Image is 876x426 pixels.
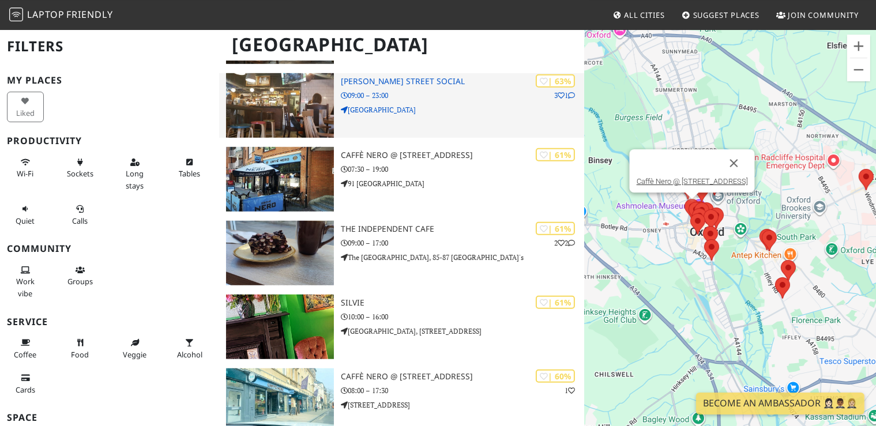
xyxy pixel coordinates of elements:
span: Food [71,349,89,360]
h1: [GEOGRAPHIC_DATA] [223,29,582,61]
a: Suggest Places [677,5,765,25]
span: Group tables [67,276,93,286]
button: Alcohol [171,333,208,364]
img: Caffè Nero @ 91 Gloucester Green [226,147,334,212]
a: Join Community [772,5,863,25]
h3: Silvie [341,298,584,308]
div: | 61% [536,296,575,309]
p: [GEOGRAPHIC_DATA], [STREET_ADDRESS] [341,326,584,337]
button: Work vibe [7,261,44,303]
div: | 60% [536,370,575,383]
a: Silvie | 61% Silvie 10:00 – 16:00 [GEOGRAPHIC_DATA], [STREET_ADDRESS] [219,295,584,359]
h3: Service [7,316,212,327]
img: Silvie [226,295,334,359]
span: Alcohol [177,349,202,360]
p: 2 2 [554,237,575,248]
button: Long stays [116,153,153,195]
span: Friendly [66,8,112,21]
button: Quiet [7,199,44,230]
p: 91 [GEOGRAPHIC_DATA] [341,178,584,189]
button: Coffee [7,333,44,364]
span: Long stays [126,168,144,190]
a: All Cities [608,5,670,25]
span: Laptop [27,8,65,21]
a: The Independent Cafe | 61% 22 The Independent Cafe 09:00 – 17:00 The [GEOGRAPHIC_DATA], 85-87 [GE... [219,221,584,285]
a: George Street Social | 63% 31 [PERSON_NAME] Street Social 09:00 – 23:00 [GEOGRAPHIC_DATA] [219,73,584,138]
img: George Street Social [226,73,334,138]
button: Sockets [62,153,99,183]
p: 07:30 – 19:00 [341,164,584,175]
button: Zoom out [847,58,870,81]
img: The Independent Cafe [226,221,334,285]
p: 1 [565,385,575,396]
p: [STREET_ADDRESS] [341,399,584,410]
span: Join Community [788,10,859,20]
button: Groups [62,261,99,291]
p: 3 1 [554,90,575,101]
span: People working [16,276,35,298]
h3: Caffè Nero @ [STREET_ADDRESS] [341,372,584,382]
button: Tables [171,153,208,183]
img: LaptopFriendly [9,7,23,21]
p: 08:00 – 17:30 [341,385,584,396]
a: Caffè Nero @ 91 Gloucester Green | 61% Caffè Nero @ [STREET_ADDRESS] 07:30 – 19:00 91 [GEOGRAPHIC... [219,147,584,212]
p: 09:00 – 23:00 [341,90,584,101]
h3: [PERSON_NAME] Street Social [341,77,584,86]
h3: Productivity [7,135,212,146]
span: All Cities [624,10,665,20]
button: Food [62,333,99,364]
a: Caffè Nero @ [STREET_ADDRESS] [636,177,747,186]
button: Zoom in [847,35,870,58]
p: 10:00 – 16:00 [341,311,584,322]
h3: My Places [7,75,212,86]
h3: Space [7,412,212,423]
p: 09:00 – 17:00 [341,237,584,248]
button: Veggie [116,333,153,364]
button: Cards [7,368,44,399]
button: Wi-Fi [7,153,44,183]
span: Quiet [16,216,35,226]
span: Stable Wi-Fi [17,168,33,179]
span: Coffee [14,349,36,360]
button: Calls [62,199,99,230]
a: LaptopFriendly LaptopFriendly [9,5,113,25]
div: | 63% [536,74,575,88]
span: Work-friendly tables [179,168,200,179]
span: Veggie [123,349,146,360]
span: Video/audio calls [72,216,88,226]
span: Suggest Places [693,10,760,20]
span: Credit cards [16,384,35,395]
h3: Community [7,243,212,254]
h3: The Independent Cafe [341,224,584,234]
h2: Filters [7,29,212,64]
span: Power sockets [67,168,93,179]
div: | 61% [536,222,575,235]
p: The [GEOGRAPHIC_DATA], 85-87 [GEOGRAPHIC_DATA]'s [341,252,584,263]
button: Close [720,149,747,177]
div: | 61% [536,148,575,161]
h3: Caffè Nero @ [STREET_ADDRESS] [341,150,584,160]
p: [GEOGRAPHIC_DATA] [341,104,584,115]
